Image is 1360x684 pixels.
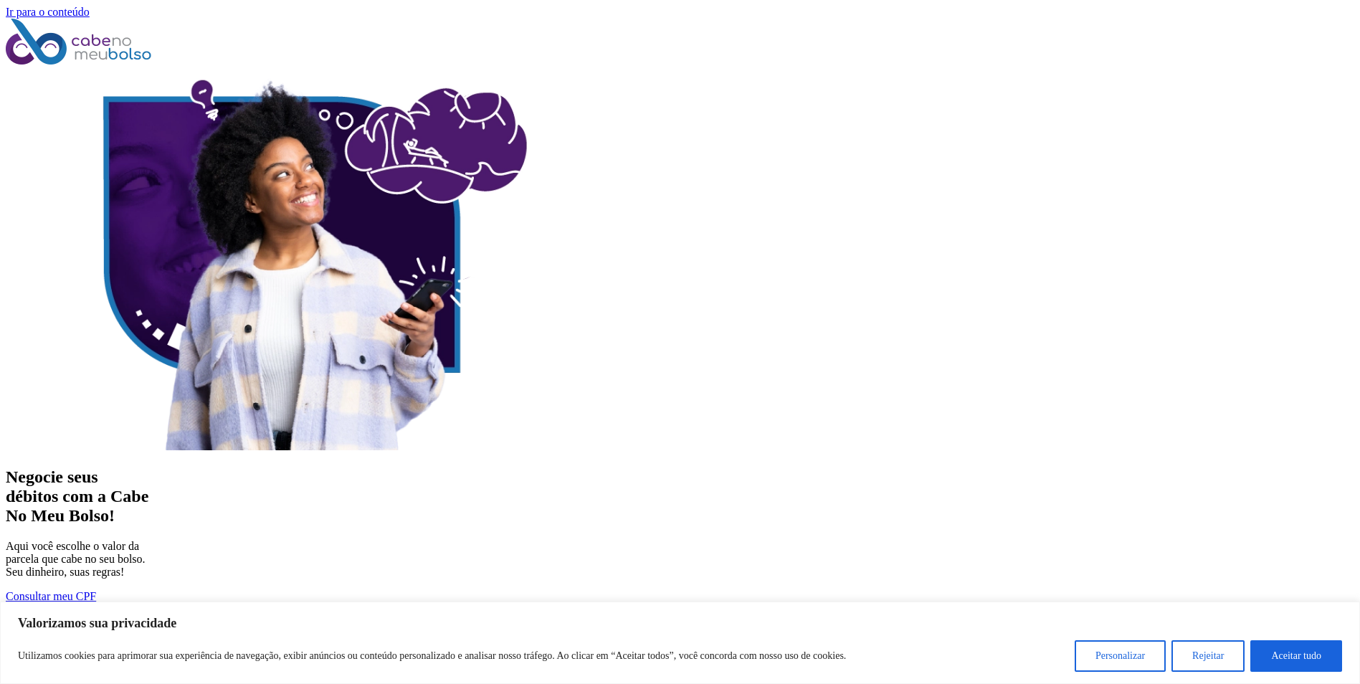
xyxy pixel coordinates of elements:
button: Rejeitar [1171,640,1245,672]
button: Personalizar [1075,640,1166,672]
p: Utilizamos cookies para aprimorar sua experiência de navegação, exibir anúncios ou conteúdo perso... [18,647,846,665]
a: Ir para o conteúdo [6,6,90,18]
p: Valorizamos sua privacidade [18,614,1342,632]
button: Aceitar tudo [1250,640,1342,672]
img: Cabe no Meu Bolso [6,19,152,65]
h2: Negocie seus débitos com a Cabe No Meu Bolso! [6,467,1354,526]
a: Consultar meu CPF [6,590,96,602]
p: Aqui você escolhe o valor da parcela que cabe no seu bolso. Seu dinheiro, suas regras! [6,540,1354,579]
